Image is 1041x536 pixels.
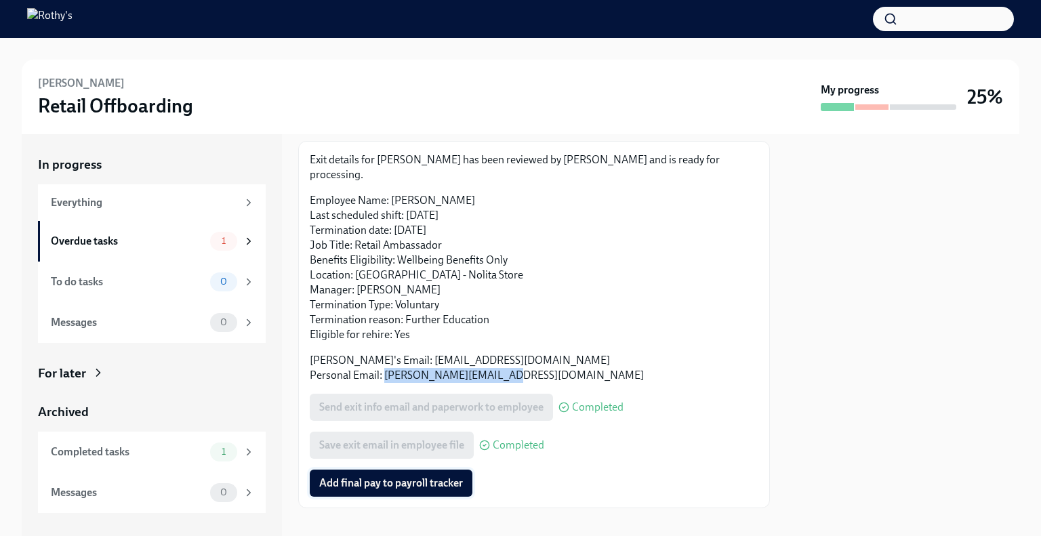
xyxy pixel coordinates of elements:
p: Exit details for [PERSON_NAME] has been reviewed by [PERSON_NAME] and is ready for processing. [310,152,758,182]
div: Messages [51,315,205,330]
div: Everything [51,195,237,210]
h3: Retail Offboarding [38,94,193,118]
span: 1 [213,447,234,457]
p: Employee Name: [PERSON_NAME] Last scheduled shift: [DATE] Termination date: [DATE] Job Title: Ret... [310,193,758,342]
span: 0 [212,487,235,497]
div: Overdue tasks [51,234,205,249]
strong: My progress [821,83,879,98]
a: Completed tasks1 [38,432,266,472]
h6: [PERSON_NAME] [38,76,125,91]
p: [PERSON_NAME]'s Email: [EMAIL_ADDRESS][DOMAIN_NAME] Personal Email: [PERSON_NAME][EMAIL_ADDRESS][... [310,353,758,383]
a: Everything [38,184,266,221]
div: Completed tasks [51,445,205,459]
a: Messages0 [38,472,266,513]
span: Add final pay to payroll tracker [319,476,463,490]
span: Completed [572,402,624,413]
div: To do tasks [51,274,205,289]
a: Archived [38,403,266,421]
h3: 25% [967,85,1003,109]
a: For later [38,365,266,382]
a: To do tasks0 [38,262,266,302]
button: Add final pay to payroll tracker [310,470,472,497]
div: For later [38,365,86,382]
span: Completed [493,440,544,451]
div: Messages [51,485,205,500]
img: Rothy's [27,8,73,30]
a: In progress [38,156,266,173]
a: Overdue tasks1 [38,221,266,262]
span: 0 [212,276,235,287]
span: 1 [213,236,234,246]
a: Messages0 [38,302,266,343]
span: 0 [212,317,235,327]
